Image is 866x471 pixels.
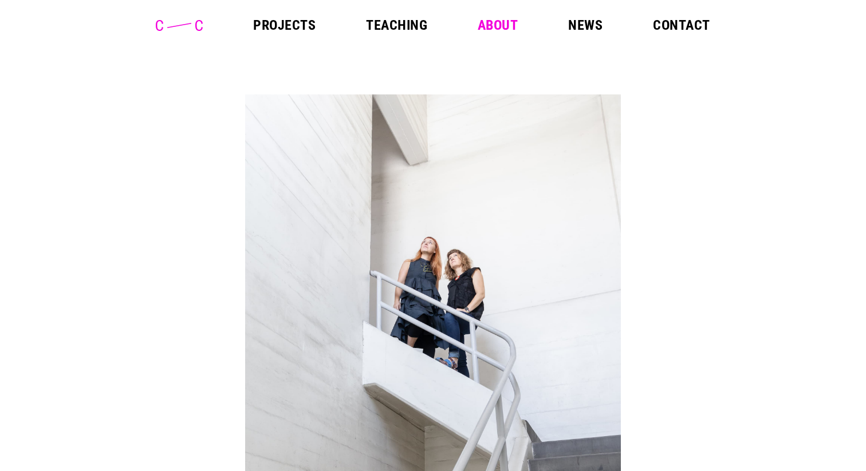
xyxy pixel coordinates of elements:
[653,18,710,32] a: Contact
[253,18,316,32] a: Projects
[366,18,427,32] a: Teaching
[478,18,518,32] a: About
[568,18,603,32] a: News
[253,18,710,32] nav: Main Menu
